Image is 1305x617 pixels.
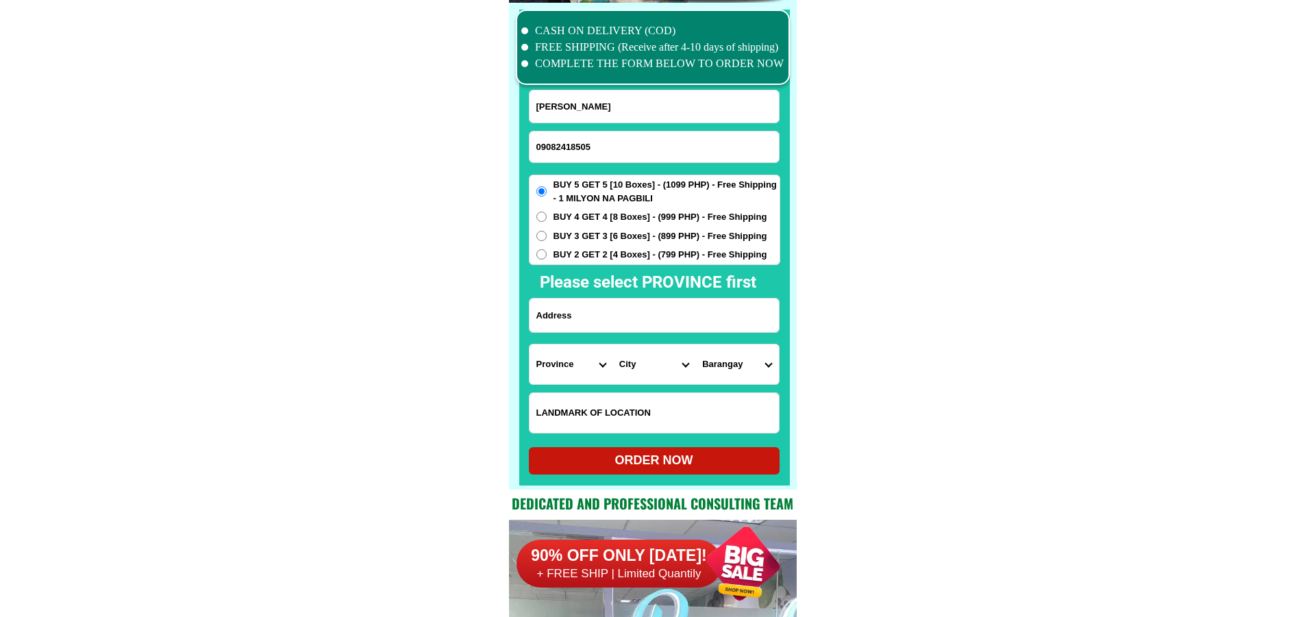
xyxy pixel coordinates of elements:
input: BUY 5 GET 5 [10 Boxes] - (1099 PHP) - Free Shipping - 1 MILYON NA PAGBILI [536,186,547,197]
input: Input full_name [530,90,779,123]
input: Input address [530,299,779,332]
h6: 90% OFF ONLY [DATE]! [517,546,722,566]
h2: Dedicated and professional consulting team [509,493,797,514]
span: BUY 4 GET 4 [8 Boxes] - (999 PHP) - Free Shipping [554,210,767,224]
h6: + FREE SHIP | Limited Quantily [517,566,722,581]
select: Select province [530,344,612,384]
h2: Please select PROVINCE first [540,270,904,294]
span: BUY 3 GET 3 [6 Boxes] - (899 PHP) - Free Shipping [554,229,767,243]
li: FREE SHIPPING (Receive after 4-10 days of shipping) [521,39,784,55]
input: Input phone_number [530,131,779,162]
span: BUY 2 GET 2 [4 Boxes] - (799 PHP) - Free Shipping [554,248,767,262]
li: COMPLETE THE FORM BELOW TO ORDER NOW [521,55,784,72]
select: Select district [612,344,695,384]
select: Select commune [695,344,778,384]
input: BUY 2 GET 2 [4 Boxes] - (799 PHP) - Free Shipping [536,249,547,260]
input: BUY 3 GET 3 [6 Boxes] - (899 PHP) - Free Shipping [536,231,547,241]
input: Input LANDMARKOFLOCATION [530,393,779,433]
span: BUY 5 GET 5 [10 Boxes] - (1099 PHP) - Free Shipping - 1 MILYON NA PAGBILI [554,178,780,205]
div: ORDER NOW [529,451,780,470]
li: CASH ON DELIVERY (COD) [521,23,784,39]
input: BUY 4 GET 4 [8 Boxes] - (999 PHP) - Free Shipping [536,212,547,222]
